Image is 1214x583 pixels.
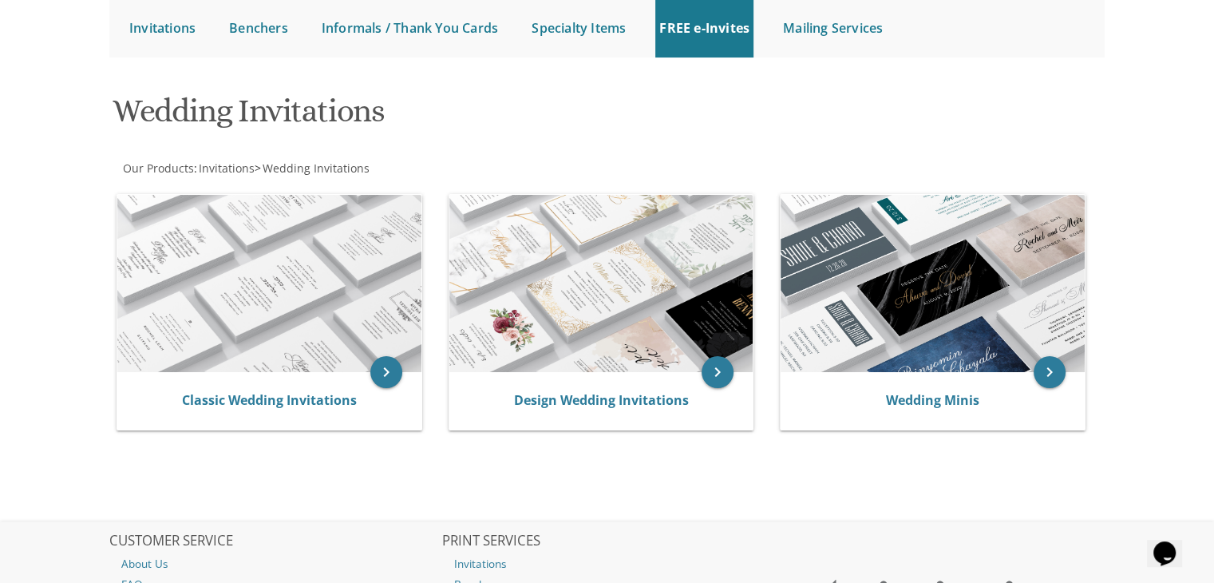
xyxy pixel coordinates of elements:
[182,391,357,409] a: Classic Wedding Invitations
[261,161,370,176] a: Wedding Invitations
[197,161,255,176] a: Invitations
[109,533,440,549] h2: CUSTOMER SERVICE
[442,553,773,574] a: Invitations
[513,391,688,409] a: Design Wedding Invitations
[781,195,1085,372] img: Wedding Minis
[109,553,440,574] a: About Us
[117,195,421,372] img: Classic Wedding Invitations
[263,161,370,176] span: Wedding Invitations
[121,161,194,176] a: Our Products
[702,356,734,388] a: keyboard_arrow_right
[442,533,773,549] h2: PRINT SERVICES
[449,195,753,372] img: Design Wedding Invitations
[255,161,370,176] span: >
[370,356,402,388] a: keyboard_arrow_right
[113,93,764,141] h1: Wedding Invitations
[1147,519,1198,567] iframe: chat widget
[109,161,607,176] div: :
[886,391,979,409] a: Wedding Minis
[1034,356,1066,388] a: keyboard_arrow_right
[199,161,255,176] span: Invitations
